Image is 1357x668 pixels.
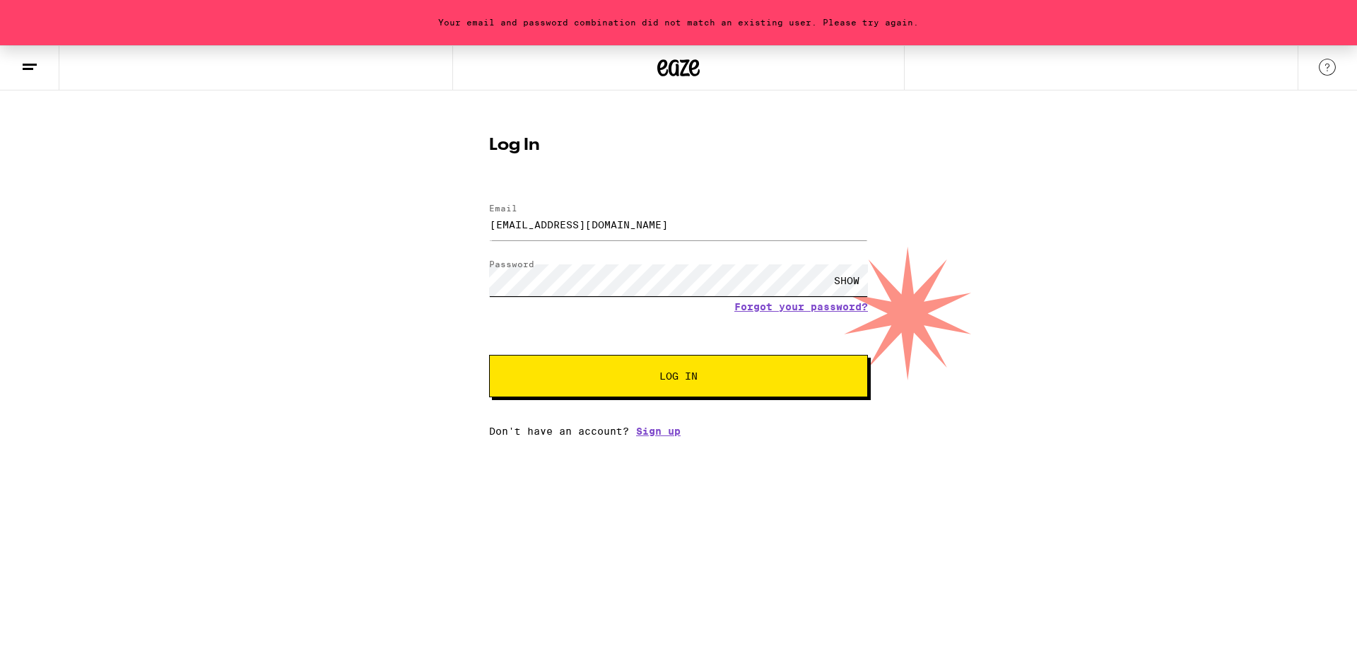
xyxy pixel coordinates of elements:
input: Email [489,209,868,240]
h1: Log In [489,137,868,154]
button: Log In [489,355,868,397]
a: Sign up [636,426,681,437]
span: Log In [659,371,698,381]
a: Forgot your password? [734,301,868,312]
span: Hi. Need any help? [8,10,102,21]
div: SHOW [826,264,868,296]
div: Don't have an account? [489,426,868,437]
label: Email [489,204,517,213]
label: Password [489,259,534,269]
